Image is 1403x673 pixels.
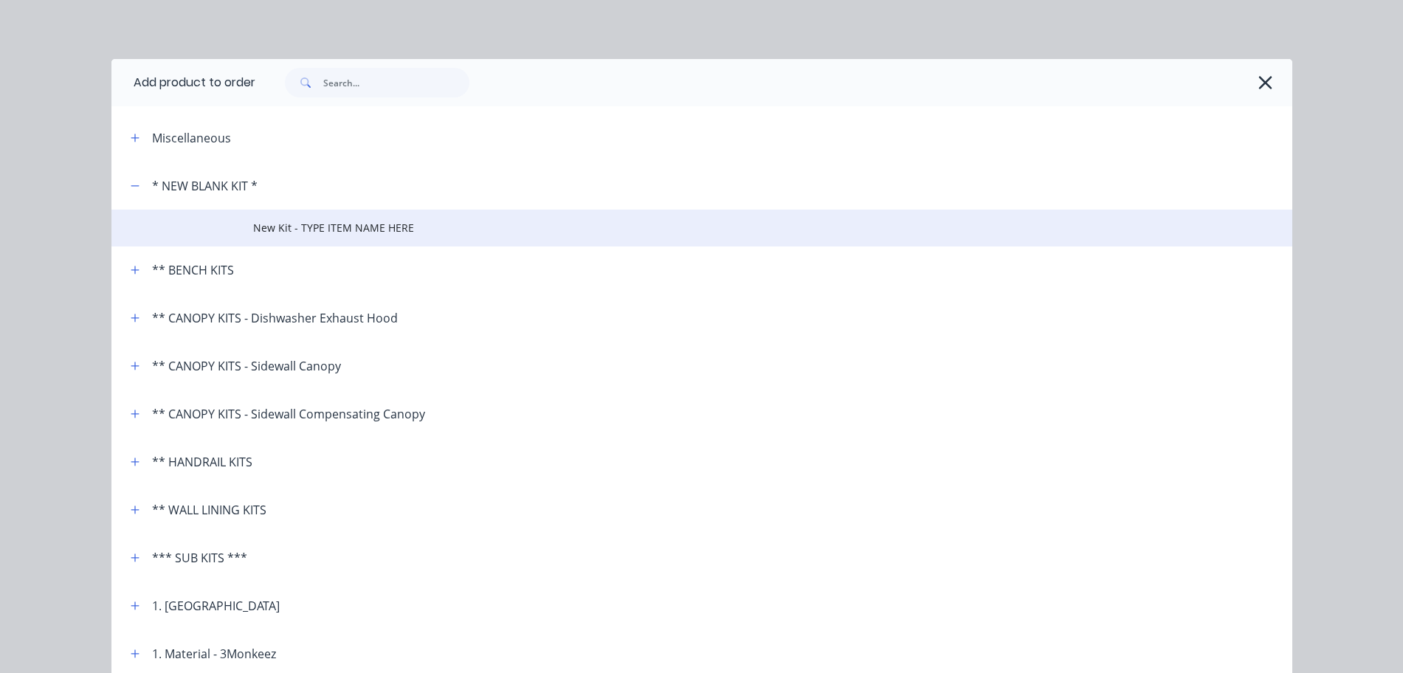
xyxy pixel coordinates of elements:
div: 1. Material - 3Monkeez [152,645,276,663]
div: Add product to order [111,59,255,106]
div: * NEW BLANK KIT * [152,177,258,195]
div: ** HANDRAIL KITS [152,453,252,471]
div: ** BENCH KITS [152,261,234,279]
div: ** CANOPY KITS - Sidewall Compensating Canopy [152,405,425,423]
span: New Kit - TYPE ITEM NAME HERE [253,220,1084,235]
div: ** CANOPY KITS - Sidewall Canopy [152,357,341,375]
div: ** CANOPY KITS - Dishwasher Exhaust Hood [152,309,398,327]
input: Search... [323,68,469,97]
div: 1. [GEOGRAPHIC_DATA] [152,597,280,615]
div: ** WALL LINING KITS [152,501,266,519]
div: Miscellaneous [152,129,231,147]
